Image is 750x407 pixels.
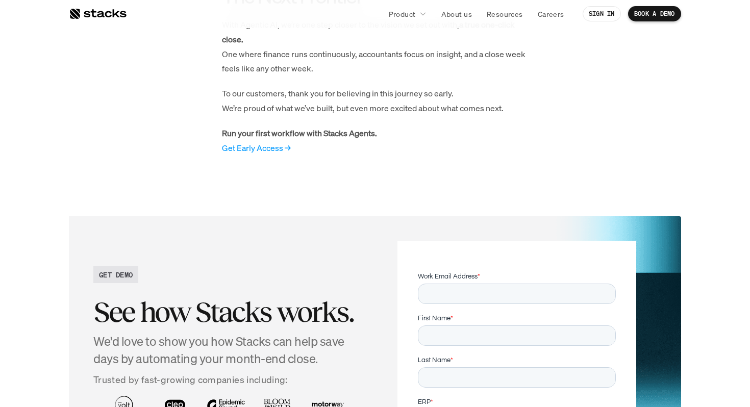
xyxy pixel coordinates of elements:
a: Get Early Access → [222,142,291,154]
strong: Run your first workflow with Stacks Agents. [222,128,377,139]
p: BOOK A DEMO [634,10,675,17]
h2: GET DEMO [99,269,133,280]
p: To our customers, thank you for believing in this journey so early. We’re proud of what we’ve bui... [222,86,528,116]
a: SIGN IN [583,6,621,21]
a: BOOK A DEMO [628,6,681,21]
h2: See how Stacks works. [93,296,367,328]
p: Product [389,9,416,19]
strong: a true one-click close. [222,19,516,45]
p: With Agentic AI, we’re one step closer to the vision we set out with, One where finance runs cont... [222,17,528,76]
a: About us [435,5,478,23]
a: Resources [481,5,529,23]
p: Resources [487,9,523,19]
a: Careers [532,5,570,23]
p: SIGN IN [589,10,615,17]
p: Trusted by fast-growing companies including: [93,372,367,387]
h4: We'd love to show you how Stacks can help save days by automating your month-end close. [93,333,367,367]
p: Careers [538,9,564,19]
p: About us [441,9,472,19]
